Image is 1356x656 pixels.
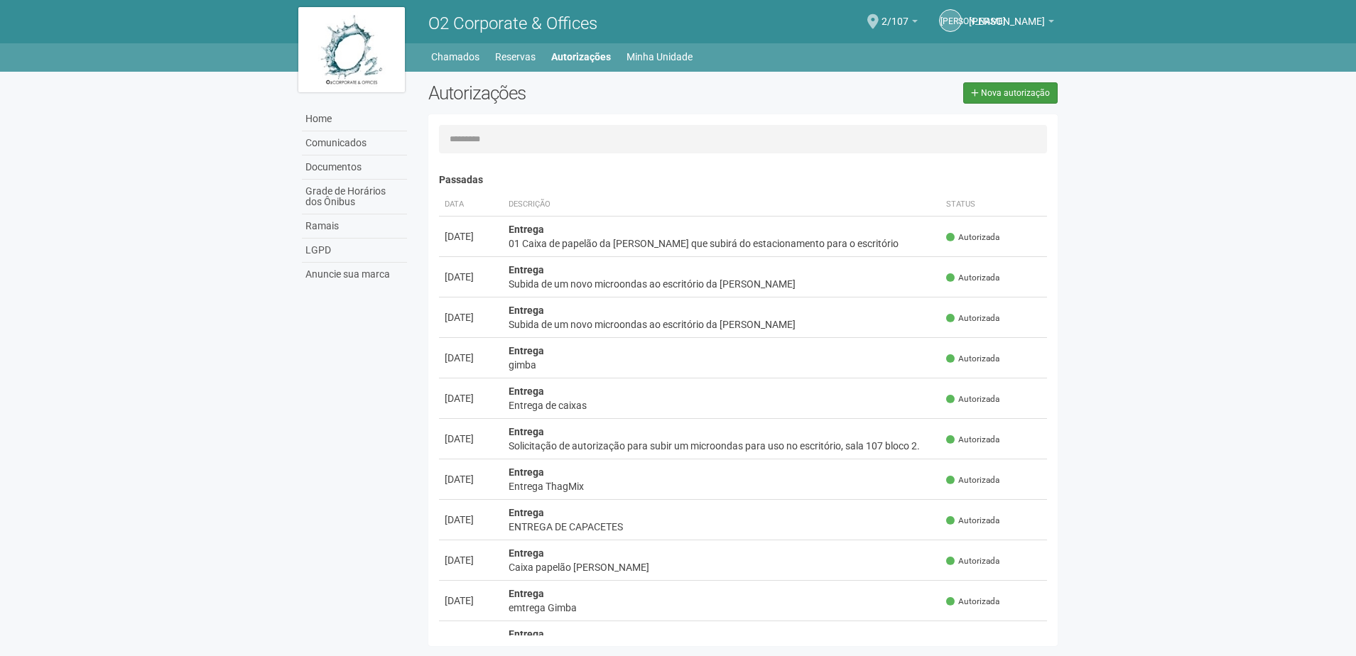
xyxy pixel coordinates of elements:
strong: Entrega [509,426,544,437]
a: Anuncie sua marca [302,263,407,286]
strong: Entrega [509,305,544,316]
a: Documentos [302,155,407,180]
a: Grade de Horários dos Ônibus [302,180,407,214]
img: logo.jpg [298,7,405,92]
div: ENTREGA DE CAPACETES [509,520,935,534]
span: Autorizada [946,353,999,365]
span: O2 Corporate & Offices [428,13,597,33]
div: [DATE] [445,553,497,567]
a: Autorizações [551,47,611,67]
strong: Entrega [509,345,544,356]
strong: Entrega [509,588,544,599]
span: 2/107 [882,2,908,27]
div: Subida de um novo microondas ao escritório da [PERSON_NAME] [509,317,935,332]
div: [DATE] [445,391,497,405]
div: gimba [509,358,935,372]
div: [DATE] [445,594,497,608]
span: Autorizada [946,596,999,608]
a: [PERSON_NAME] [969,18,1054,29]
strong: Entrega [509,264,544,275]
div: emtrega Gimba [509,601,935,615]
strong: Entrega [509,386,544,397]
div: [DATE] [445,270,497,284]
strong: Entrega [509,224,544,235]
th: Status [940,193,1047,217]
a: Home [302,107,407,131]
a: Reservas [495,47,536,67]
span: Autorizada [946,312,999,324]
span: Nova autorização [981,88,1050,98]
span: Autorizada [946,474,999,486]
span: Juliana Oliveira [969,2,1045,27]
strong: Entrega [509,628,544,640]
span: Autorizada [946,515,999,527]
div: [DATE] [445,351,497,365]
div: [DATE] [445,229,497,244]
span: Autorizada [946,272,999,284]
strong: Entrega [509,507,544,518]
div: [DATE] [445,472,497,486]
a: Ramais [302,214,407,239]
a: Nova autorização [963,82,1058,104]
a: [PERSON_NAME] [939,9,962,32]
th: Descrição [503,193,941,217]
h2: Autorizações [428,82,732,104]
span: Autorizada [946,393,999,405]
strong: Entrega [509,466,544,478]
div: Entrega de caixas [509,398,935,412]
div: Caixa papelão [PERSON_NAME] [509,560,935,574]
span: Autorizada [946,434,999,446]
span: Autorizada [946,231,999,244]
div: [DATE] [445,310,497,324]
div: [DATE] [445,634,497,648]
strong: Entrega [509,547,544,559]
span: Autorizada [946,555,999,567]
a: Comunicados [302,131,407,155]
div: 01 Caixa de papelão da [PERSON_NAME] que subirá do estacionamento para o escritório [509,236,935,251]
a: Chamados [431,47,479,67]
div: Entrega ThagMix [509,479,935,493]
th: Data [439,193,503,217]
div: Solicitação de autorização para subir um microondas para uso no escritório, sala 107 bloco 2. [509,439,935,453]
a: 2/107 [882,18,918,29]
div: Subida de um novo microondas ao escritório da [PERSON_NAME] [509,277,935,291]
div: [DATE] [445,513,497,527]
a: Minha Unidade [627,47,693,67]
div: [DATE] [445,432,497,446]
a: LGPD [302,239,407,263]
h4: Passadas [439,175,1048,185]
